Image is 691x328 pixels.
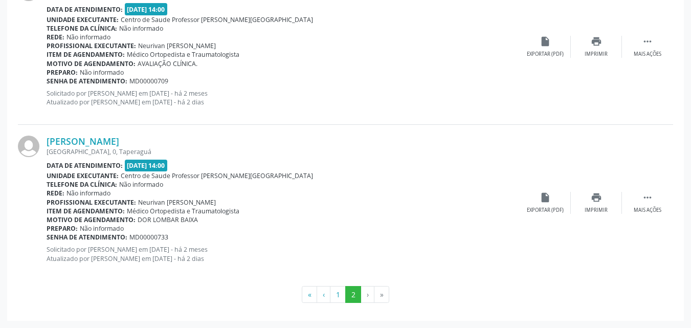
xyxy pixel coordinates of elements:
[47,198,136,207] b: Profissional executante:
[129,77,168,85] span: MD00000709
[585,207,608,214] div: Imprimir
[47,41,136,50] b: Profissional executante:
[642,192,653,203] i: 
[591,192,602,203] i: print
[125,3,168,15] span: [DATE] 14:00
[302,286,317,303] button: Go to first page
[540,36,551,47] i: insert_drive_file
[47,233,127,242] b: Senha de atendimento:
[47,59,136,68] b: Motivo de agendamento:
[591,36,602,47] i: print
[47,161,123,170] b: Data de atendimento:
[330,286,346,303] button: Go to page 1
[127,50,239,59] span: Médico Ortopedista e Traumatologista
[18,286,673,303] ul: Pagination
[80,68,124,77] span: Não informado
[527,207,564,214] div: Exportar (PDF)
[138,215,198,224] span: DOR LOMBAR BAIXA
[18,136,39,157] img: img
[634,51,661,58] div: Mais ações
[47,171,119,180] b: Unidade executante:
[121,15,313,24] span: Centro de Saude Professor [PERSON_NAME][GEOGRAPHIC_DATA]
[119,24,163,33] span: Não informado
[317,286,330,303] button: Go to previous page
[642,36,653,47] i: 
[127,207,239,215] span: Médico Ortopedista e Traumatologista
[47,180,117,189] b: Telefone da clínica:
[119,180,163,189] span: Não informado
[138,59,197,68] span: AVALIAÇÃO CLÍNICA.
[47,33,64,41] b: Rede:
[527,51,564,58] div: Exportar (PDF)
[66,189,110,198] span: Não informado
[47,224,78,233] b: Preparo:
[138,198,216,207] span: Neurivan [PERSON_NAME]
[345,286,361,303] button: Go to page 2
[138,41,216,50] span: Neurivan [PERSON_NAME]
[47,189,64,198] b: Rede:
[540,192,551,203] i: insert_drive_file
[634,207,661,214] div: Mais ações
[121,171,313,180] span: Centro de Saude Professor [PERSON_NAME][GEOGRAPHIC_DATA]
[47,147,520,156] div: [GEOGRAPHIC_DATA], 0, Taperaguá
[47,89,520,106] p: Solicitado por [PERSON_NAME] em [DATE] - há 2 meses Atualizado por [PERSON_NAME] em [DATE] - há 2...
[47,15,119,24] b: Unidade executante:
[47,215,136,224] b: Motivo de agendamento:
[129,233,168,242] span: MD00000733
[125,160,168,171] span: [DATE] 14:00
[47,77,127,85] b: Senha de atendimento:
[47,245,520,263] p: Solicitado por [PERSON_NAME] em [DATE] - há 2 meses Atualizado por [PERSON_NAME] em [DATE] - há 2...
[80,224,124,233] span: Não informado
[66,33,110,41] span: Não informado
[585,51,608,58] div: Imprimir
[47,207,125,215] b: Item de agendamento:
[47,5,123,14] b: Data de atendimento:
[47,68,78,77] b: Preparo:
[47,50,125,59] b: Item de agendamento:
[47,136,119,147] a: [PERSON_NAME]
[47,24,117,33] b: Telefone da clínica:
